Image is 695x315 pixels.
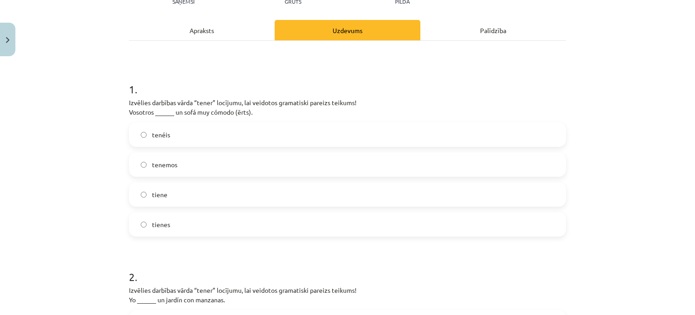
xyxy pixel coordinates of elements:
span: tenéis [152,130,170,140]
input: tenéis [141,132,147,138]
input: tiene [141,192,147,198]
div: Apraksts [129,20,275,40]
div: Palīdzība [420,20,566,40]
p: Izvēlies darbības vārda “tener” locījumu, lai veidotos gramatiski pareizs teikums! Yo ______ un j... [129,286,566,305]
input: tienes [141,222,147,228]
h1: 1 . [129,67,566,95]
p: Izvēlies darbības vārda “tener” locījumu, lai veidotos gramatiski pareizs teikums! Vosotros _____... [129,98,566,117]
span: tenemos [152,160,177,170]
input: tenemos [141,162,147,168]
span: tiene [152,190,167,199]
span: tienes [152,220,170,229]
h1: 2 . [129,255,566,283]
img: icon-close-lesson-0947bae3869378f0d4975bcd49f059093ad1ed9edebbc8119c70593378902aed.svg [6,37,10,43]
div: Uzdevums [275,20,420,40]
